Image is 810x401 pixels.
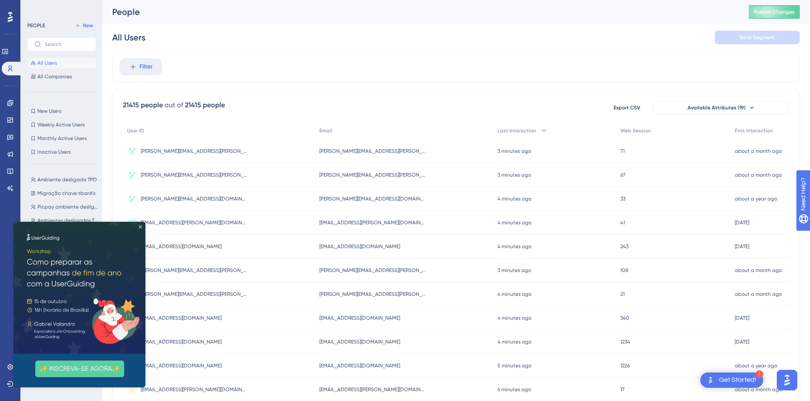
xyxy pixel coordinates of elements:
[735,127,773,134] span: First Interaction
[27,202,101,212] button: Picpay ambiente desligado
[705,375,716,385] img: launcher-image-alternative-text
[72,20,96,31] button: New
[605,101,648,115] button: Export CSV
[141,148,247,155] span: [PERSON_NAME][EMAIL_ADDRESS][PERSON_NAME][DOMAIN_NAME]
[620,291,625,298] span: 21
[497,127,536,134] span: Last Interaction
[27,22,45,29] div: PEOPLE
[37,135,87,142] span: Monthly Active Users
[620,267,628,274] span: 108
[20,2,53,12] span: Need Help?
[497,315,531,321] time: 4 minutes ago
[497,196,531,202] time: 4 minutes ago
[614,104,640,111] span: Export CSV
[735,148,782,154] time: about a month ago
[319,291,426,298] span: [PERSON_NAME][EMAIL_ADDRESS][PERSON_NAME][DOMAIN_NAME]
[497,291,531,297] time: 4 minutes ago
[112,6,728,18] div: People
[37,217,98,224] span: Ambientes desligados TPX
[37,203,98,210] span: Picpay ambiente desligado
[497,220,531,226] time: 4 minutes ago
[754,9,795,15] span: Publish Changes
[165,100,183,110] div: out of
[735,172,782,178] time: about a month ago
[27,188,101,198] button: Migração chave tbanKs
[319,148,426,155] span: [PERSON_NAME][EMAIL_ADDRESS][PERSON_NAME][DOMAIN_NAME]
[735,196,777,202] time: about a year ago
[620,386,625,393] span: 17
[141,172,247,178] span: [PERSON_NAME][EMAIL_ADDRESS][PERSON_NAME][DOMAIN_NAME]
[620,127,651,134] span: Web Session
[37,108,61,115] span: New Users
[620,148,625,155] span: 71
[735,387,782,392] time: about a month ago
[735,220,749,226] time: [DATE]
[27,58,96,68] button: All Users
[27,72,96,82] button: All Companies
[319,338,400,345] span: [EMAIL_ADDRESS][DOMAIN_NAME]
[620,195,625,202] span: 33
[319,243,400,250] span: [EMAIL_ADDRESS][DOMAIN_NAME]
[497,172,531,178] time: 3 minutes ago
[497,387,531,392] time: 6 minutes ago
[141,386,247,393] span: [EMAIL_ADDRESS][PERSON_NAME][DOMAIN_NAME]
[83,22,93,29] span: New
[141,291,247,298] span: [PERSON_NAME][EMAIL_ADDRESS][PERSON_NAME][DOMAIN_NAME]
[715,31,800,44] button: Save Segment
[27,215,101,226] button: Ambientes desligados TPX
[141,219,247,226] span: [EMAIL_ADDRESS][PERSON_NAME][DOMAIN_NAME]
[141,315,222,321] span: [EMAIL_ADDRESS][DOMAIN_NAME]
[620,219,625,226] span: 41
[653,101,789,115] button: Available Attributes (19)
[125,3,128,7] div: Close Preview
[735,267,782,273] time: about a month ago
[37,190,95,197] span: Migração chave tbanKs
[37,60,57,66] span: All Users
[123,100,163,110] div: 21415 people
[45,41,89,47] input: Search
[319,172,426,178] span: [PERSON_NAME][EMAIL_ADDRESS][PERSON_NAME][DOMAIN_NAME]
[497,363,531,369] time: 5 minutes ago
[735,243,749,249] time: [DATE]
[37,73,72,80] span: All Companies
[141,195,247,202] span: [PERSON_NAME][EMAIL_ADDRESS][DOMAIN_NAME]
[37,121,85,128] span: Weekly Active Users
[112,32,145,43] div: All Users
[735,315,749,321] time: [DATE]
[119,58,162,75] button: Filter
[735,291,782,297] time: about a month ago
[620,315,629,321] span: 340
[127,127,144,134] span: User ID
[27,106,96,116] button: New Users
[620,338,630,345] span: 1234
[319,127,332,134] span: Email
[139,62,153,72] span: Filter
[774,367,800,393] iframe: UserGuiding AI Assistant Launcher
[319,362,400,369] span: [EMAIL_ADDRESS][DOMAIN_NAME]
[319,219,426,226] span: [EMAIL_ADDRESS][PERSON_NAME][DOMAIN_NAME]
[497,339,531,345] time: 4 minutes ago
[735,339,749,345] time: [DATE]
[37,149,71,155] span: Inactive Users
[735,363,777,369] time: about a year ago
[319,386,426,393] span: [EMAIL_ADDRESS][PERSON_NAME][DOMAIN_NAME]
[497,148,531,154] time: 3 minutes ago
[22,139,111,155] button: ✨ INSCREVA-SE AGORA✨
[756,370,763,378] div: 1
[620,243,628,250] span: 243
[497,243,531,249] time: 4 minutes ago
[620,362,630,369] span: 1226
[141,267,247,274] span: [PERSON_NAME][EMAIL_ADDRESS][PERSON_NAME][DOMAIN_NAME]
[688,104,746,111] span: Available Attributes (19)
[749,5,800,19] button: Publish Changes
[319,315,400,321] span: [EMAIL_ADDRESS][DOMAIN_NAME]
[185,100,225,110] div: 21415 people
[700,372,763,388] div: Open Get Started! checklist, remaining modules: 1
[141,362,222,369] span: [EMAIL_ADDRESS][DOMAIN_NAME]
[719,375,756,385] div: Get Started!
[27,120,96,130] button: Weekly Active Users
[141,338,222,345] span: [EMAIL_ADDRESS][DOMAIN_NAME]
[740,34,775,41] span: Save Segment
